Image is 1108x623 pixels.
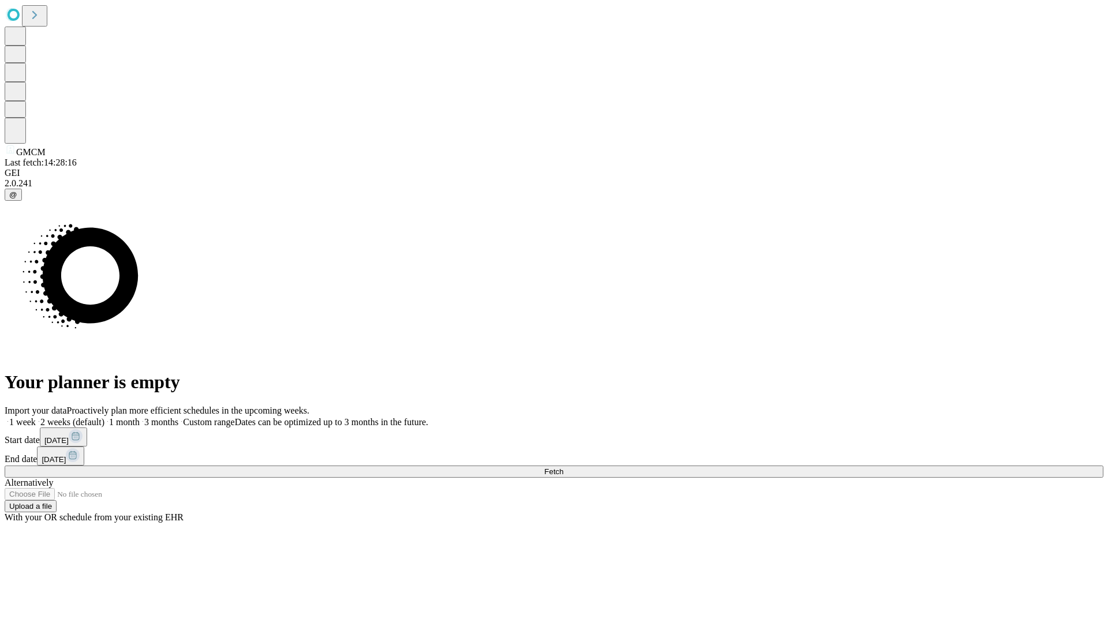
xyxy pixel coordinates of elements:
[16,147,46,157] span: GMCM
[40,427,87,446] button: [DATE]
[9,417,36,427] span: 1 week
[183,417,234,427] span: Custom range
[5,189,22,201] button: @
[5,427,1103,446] div: Start date
[5,478,53,487] span: Alternatively
[144,417,178,427] span: 3 months
[37,446,84,466] button: [DATE]
[5,406,67,415] span: Import your data
[5,512,184,522] span: With your OR schedule from your existing EHR
[5,371,1103,393] h1: Your planner is empty
[5,466,1103,478] button: Fetch
[5,157,77,167] span: Last fetch: 14:28:16
[5,500,57,512] button: Upload a file
[544,467,563,476] span: Fetch
[235,417,428,427] span: Dates can be optimized up to 3 months in the future.
[9,190,17,199] span: @
[5,446,1103,466] div: End date
[109,417,140,427] span: 1 month
[5,168,1103,178] div: GEI
[42,455,66,464] span: [DATE]
[44,436,69,445] span: [DATE]
[5,178,1103,189] div: 2.0.241
[40,417,104,427] span: 2 weeks (default)
[67,406,309,415] span: Proactively plan more efficient schedules in the upcoming weeks.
